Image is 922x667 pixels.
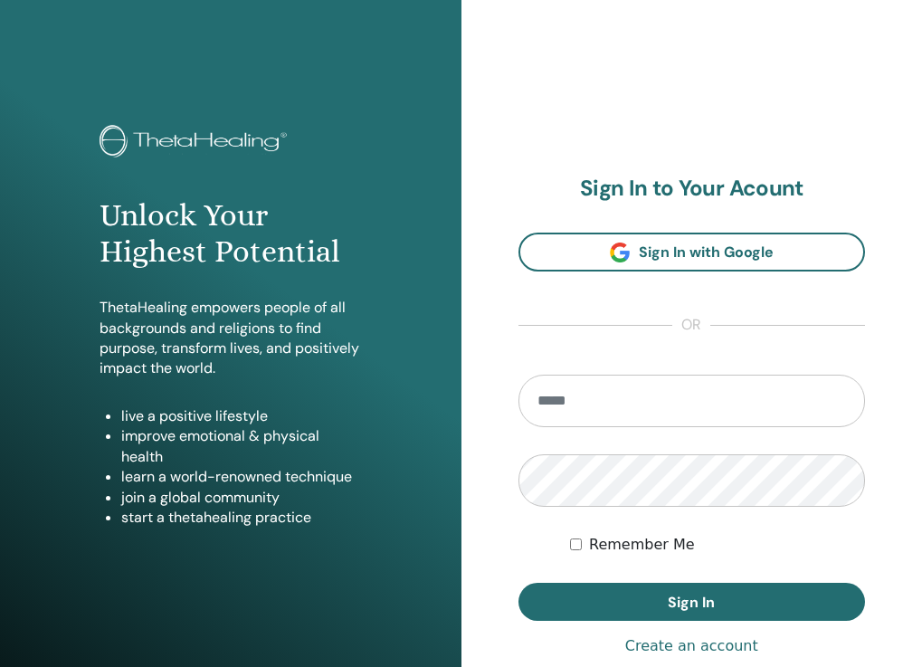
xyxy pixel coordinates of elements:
h2: Sign In to Your Acount [518,176,866,202]
h1: Unlock Your Highest Potential [100,197,362,272]
span: or [672,315,710,337]
a: Create an account [625,635,758,657]
li: join a global community [121,488,362,508]
li: live a positive lifestyle [121,406,362,426]
li: learn a world-renowned technique [121,467,362,487]
li: start a thetahealing practice [121,508,362,528]
div: Keep me authenticated indefinitely or until I manually logout [570,534,865,556]
a: Sign In with Google [518,233,866,272]
button: Sign In [518,583,866,621]
span: Sign In with Google [639,243,774,262]
span: Sign In [668,593,715,612]
p: ThetaHealing empowers people of all backgrounds and religions to find purpose, transform lives, a... [100,298,362,379]
label: Remember Me [589,534,695,556]
li: improve emotional & physical health [121,426,362,467]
